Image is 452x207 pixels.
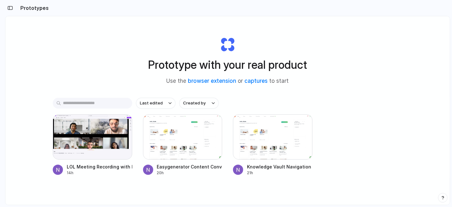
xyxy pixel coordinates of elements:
[67,163,132,170] div: LOL Meeting Recording with Participants
[233,114,312,176] a: Knowledge Vault Navigation EnhancerKnowledge Vault Navigation Enhancer21h
[18,4,49,12] h2: Prototypes
[247,170,312,176] div: 21h
[247,163,312,170] div: Knowledge Vault Navigation Enhancer
[167,77,289,85] span: Use the or to start
[157,170,223,176] div: 20h
[148,56,307,73] h1: Prototype with your real product
[157,163,223,170] div: Easygenerator Content Conversion Interface
[188,78,236,84] a: browser extension
[53,114,132,176] a: LOL Meeting Recording with ParticipantsLOL Meeting Recording with Participants14h
[136,98,175,109] button: Last edited
[143,114,223,176] a: Easygenerator Content Conversion InterfaceEasygenerator Content Conversion Interface20h
[140,100,163,106] span: Last edited
[67,170,132,176] div: 14h
[179,98,219,109] button: Created by
[245,78,268,84] a: captures
[183,100,206,106] span: Created by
